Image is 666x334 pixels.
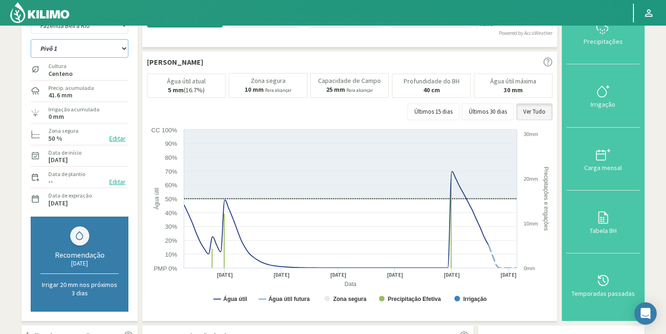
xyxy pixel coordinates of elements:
[569,227,637,234] div: Tabela BH
[504,86,523,94] b: 30 mm
[168,87,205,94] p: (16.7%)
[333,296,366,302] text: Zona segura
[151,127,177,134] text: CC 100%
[48,149,81,157] label: Data de início
[566,253,640,316] button: Temporadas passadas
[167,78,206,85] p: Água útil atual
[165,251,177,258] text: 10%
[566,1,640,64] button: Precipitações
[500,272,517,279] text: [DATE]
[48,127,79,135] label: Zona segura
[48,105,100,114] label: Irrigação acumulada
[524,221,538,226] text: 10mm
[153,188,160,210] text: Água útil
[268,295,310,302] text: Água útil futura
[569,101,637,108] div: Irrigação
[165,182,177,189] text: 60%
[499,29,553,37] div: Powered by AccuWeather
[165,210,177,217] text: 40%
[566,64,640,127] button: Irrigação
[107,177,128,187] button: Editar
[245,85,264,94] b: 10 mm
[48,62,73,70] label: Cultura
[543,167,549,231] text: Precipitações e irrigações
[223,295,247,302] text: Água útil
[48,170,85,178] label: Data de plantio
[147,56,203,68] p: [PERSON_NAME]
[265,87,292,93] small: Para alcançar
[569,38,637,45] div: Precipitações
[566,128,640,191] button: Carga mensal
[48,200,68,206] label: [DATE]
[165,154,177,161] text: 80%
[165,140,177,147] text: 90%
[569,290,637,297] div: Temporadas passadas
[404,78,460,85] p: Profundidade do BH
[40,250,119,259] div: Recomendação
[490,78,536,85] p: Água útil máxima
[462,103,514,120] button: Últimos 30 dias
[423,86,440,94] b: 40 cm
[40,259,119,267] div: [DATE]
[326,85,345,94] b: 25 mm
[346,87,373,93] small: Para alcançar
[9,1,70,24] img: Kilimo
[524,266,535,271] text: 0mm
[387,272,403,279] text: [DATE]
[524,176,538,182] text: 20mm
[165,196,177,203] text: 50%
[516,103,553,120] button: Ver Tudo
[251,77,286,84] p: Zona segura
[107,133,128,144] button: Editar
[273,272,290,279] text: [DATE]
[40,280,119,297] p: Irrigar 20 mm nos próximos 3 dias
[165,237,177,244] text: 20%
[48,157,68,163] label: [DATE]
[154,265,178,272] text: PMP 0%
[168,86,184,94] b: 5 mm
[165,223,177,230] text: 30%
[330,272,346,279] text: [DATE]
[569,164,637,171] div: Carga mensal
[634,302,657,325] div: Open Intercom Messenger
[463,296,487,302] text: Irrigação
[48,191,92,200] label: Data de expiração
[318,77,381,84] p: Capacidade de Campo
[165,168,177,175] text: 70%
[444,272,460,279] text: [DATE]
[48,178,53,184] label: --
[48,136,62,142] label: 50 %
[524,131,538,137] text: 30mm
[48,114,64,120] label: 0 mm
[566,191,640,253] button: Tabela BH
[388,296,441,302] text: Precipitação Efetiva
[407,103,460,120] button: Últimos 15 dias
[48,84,94,92] label: Precip. acumulada
[48,92,73,98] label: 41.6 mm
[345,281,357,287] text: Data
[48,71,73,77] label: Centeno
[217,272,233,279] text: [DATE]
